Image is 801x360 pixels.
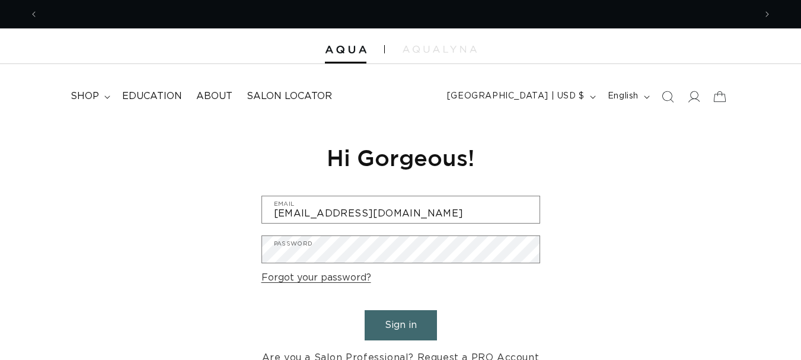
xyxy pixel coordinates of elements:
[21,3,47,26] button: Previous announcement
[63,83,115,110] summary: shop
[365,310,437,340] button: Sign in
[247,90,332,103] span: Salon Locator
[240,83,339,110] a: Salon Locator
[262,196,540,223] input: Email
[189,83,240,110] a: About
[754,3,780,26] button: Next announcement
[601,85,655,108] button: English
[440,85,601,108] button: [GEOGRAPHIC_DATA] | USD $
[71,90,99,103] span: shop
[261,269,371,286] a: Forgot your password?
[403,46,477,53] img: aqualyna.com
[261,143,540,172] h1: Hi Gorgeous!
[447,90,585,103] span: [GEOGRAPHIC_DATA] | USD $
[196,90,232,103] span: About
[122,90,182,103] span: Education
[608,90,639,103] span: English
[115,83,189,110] a: Education
[325,46,366,54] img: Aqua Hair Extensions
[655,84,681,110] summary: Search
